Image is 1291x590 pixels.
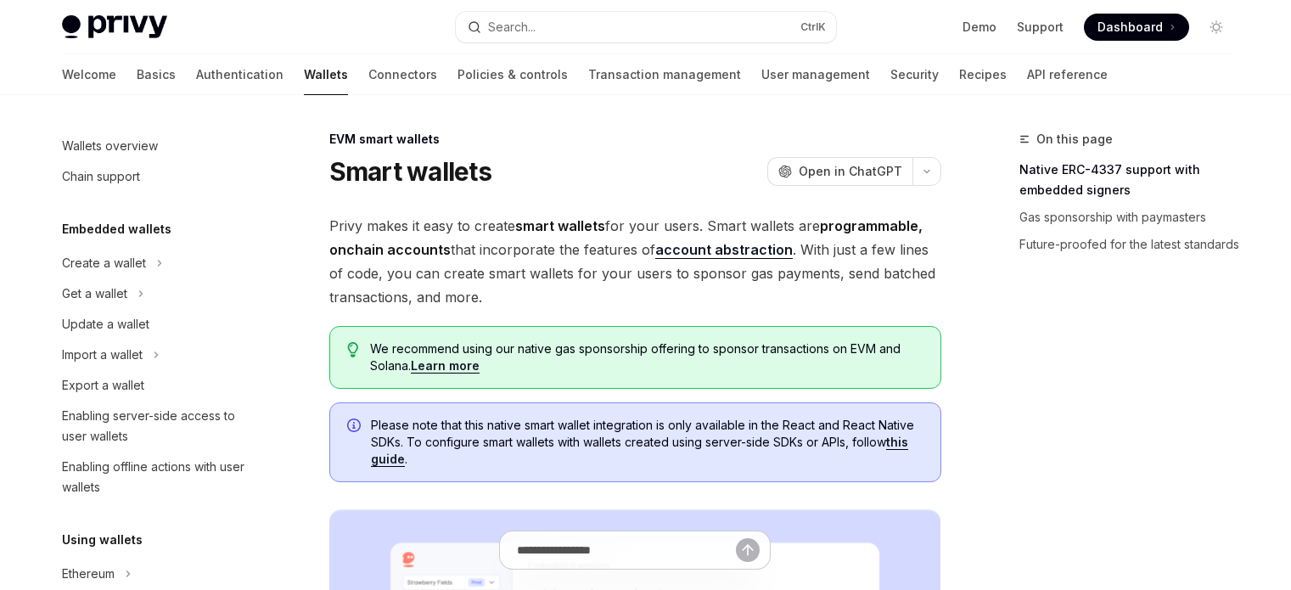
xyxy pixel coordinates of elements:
a: Chain support [48,161,266,192]
a: Native ERC-4337 support with embedded signers [1019,156,1243,204]
button: Search...CtrlK [456,12,836,42]
span: On this page [1036,129,1113,149]
a: Update a wallet [48,309,266,340]
a: Authentication [196,54,283,95]
span: Ctrl K [800,20,826,34]
a: Wallets overview [48,131,266,161]
a: User management [761,54,870,95]
a: Support [1017,19,1064,36]
span: Dashboard [1097,19,1163,36]
div: Chain support [62,166,140,187]
a: Dashboard [1084,14,1189,41]
svg: Tip [347,342,359,357]
span: Please note that this native smart wallet integration is only available in the React and React Na... [371,417,923,468]
span: Open in ChatGPT [799,163,902,180]
a: Connectors [368,54,437,95]
a: Wallets [304,54,348,95]
div: Export a wallet [62,375,144,396]
button: Toggle dark mode [1203,14,1230,41]
a: Policies & controls [457,54,568,95]
a: Gas sponsorship with paymasters [1019,204,1243,231]
div: Enabling server-side access to user wallets [62,406,255,447]
button: Open in ChatGPT [767,157,912,186]
h5: Embedded wallets [62,219,171,239]
span: We recommend using our native gas sponsorship offering to sponsor transactions on EVM and Solana. [370,340,923,374]
a: Export a wallet [48,370,266,401]
span: Privy makes it easy to create for your users. Smart wallets are that incorporate the features of ... [329,214,941,309]
div: Wallets overview [62,136,158,156]
a: Transaction management [588,54,741,95]
a: Basics [137,54,176,95]
a: Enabling offline actions with user wallets [48,452,266,503]
h1: Smart wallets [329,156,491,187]
a: Demo [963,19,996,36]
div: Get a wallet [62,284,127,304]
div: EVM smart wallets [329,131,941,148]
a: Recipes [959,54,1007,95]
div: Search... [488,17,536,37]
div: Create a wallet [62,253,146,273]
a: Security [890,54,939,95]
a: Future-proofed for the latest standards [1019,231,1243,258]
img: light logo [62,15,167,39]
h5: Using wallets [62,530,143,550]
a: Enabling server-side access to user wallets [48,401,266,452]
a: account abstraction [655,241,793,259]
div: Enabling offline actions with user wallets [62,457,255,497]
div: Ethereum [62,564,115,584]
a: Welcome [62,54,116,95]
button: Send message [736,538,760,562]
svg: Info [347,419,364,435]
strong: smart wallets [515,217,605,234]
a: Learn more [411,358,480,374]
div: Import a wallet [62,345,143,365]
div: Update a wallet [62,314,149,334]
a: API reference [1027,54,1108,95]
